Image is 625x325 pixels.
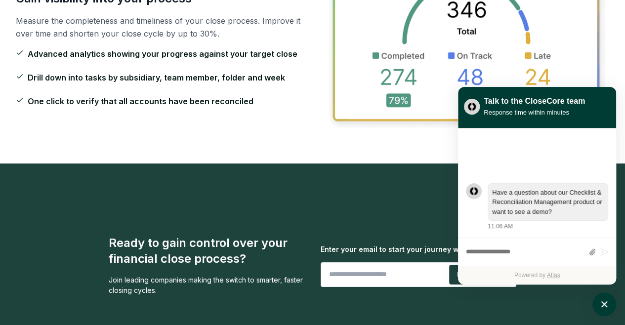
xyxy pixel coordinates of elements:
[484,95,585,107] div: Talk to the CloseCore team
[109,235,305,267] div: Ready to gain control over your financial close process?
[464,99,480,115] img: yblje5SQxOoZuw2TcITt_icon.png
[109,275,305,295] div: Join leading companies making the switch to smarter, faster closing cycles.
[484,107,585,118] div: Response time within minutes
[466,183,482,199] div: atlas-message-author-avatar
[592,292,616,316] button: atlas-launcher
[458,87,616,284] div: atlas-window
[458,266,616,284] div: Powered by
[466,183,608,231] div: atlas-message
[488,222,513,231] div: 11:06 AM
[492,188,604,217] div: atlas-message-text
[28,95,253,107] span: One click to verify that all accounts have been reconciled
[458,128,616,284] div: atlas-ticket
[28,48,297,60] span: Advanced analytics showing your progress against your target close
[466,243,608,261] div: atlas-composer
[449,265,514,284] button: Request a Demo
[16,14,301,40] p: Measure the completeness and timeliness of your close process. Improve it over time and shorten y...
[488,183,608,221] div: atlas-message-bubble
[321,244,517,254] div: Enter your email to start your journey with CloseCore
[547,272,560,279] a: Atlas
[28,72,285,83] span: Drill down into tasks by subsidiary, team member, folder and week
[588,248,596,256] button: Attach files by clicking or dropping files here
[488,183,608,231] div: Friday, August 22, 11:06 AM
